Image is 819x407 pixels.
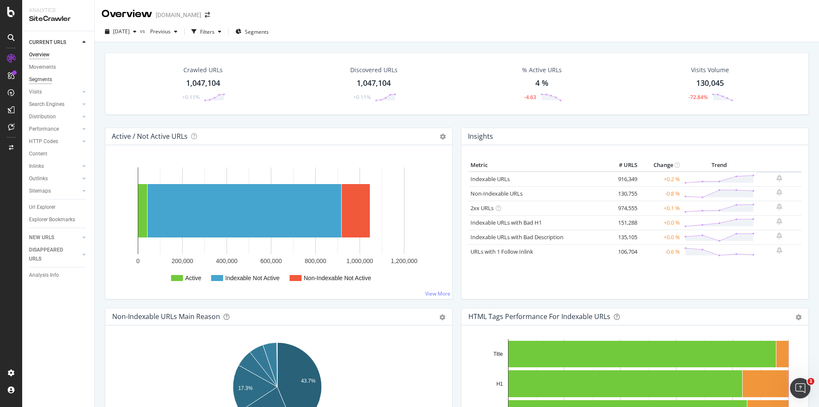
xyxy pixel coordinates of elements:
[136,258,140,264] text: 0
[29,88,42,97] div: Visits
[29,75,88,84] a: Segments
[29,7,87,14] div: Analytics
[470,248,533,255] a: URLs with 1 Follow Inlink
[776,203,782,210] div: bell-plus
[200,28,215,35] div: Filters
[29,162,44,171] div: Inlinks
[29,63,88,72] a: Movements
[29,271,88,280] a: Analysis Info
[524,94,536,101] div: -4.63
[776,175,782,182] div: bell-plus
[605,172,639,187] td: 916,349
[29,246,80,264] a: DISAPPEARED URLS
[470,175,510,183] a: Indexable URLs
[102,25,140,38] button: [DATE]
[112,159,445,292] svg: A chart.
[439,314,445,320] div: gear
[238,385,253,391] text: 17.3%
[140,27,147,35] span: vs
[776,218,782,225] div: bell-plus
[232,25,272,38] button: Segments
[112,131,188,142] h4: Active / Not Active URLs
[29,112,80,121] a: Distribution
[796,314,802,320] div: gear
[29,50,88,59] a: Overview
[790,378,810,398] iframe: Intercom live chat
[29,125,80,134] a: Performance
[391,258,417,264] text: 1,200,000
[468,131,493,142] h4: Insights
[29,63,56,72] div: Movements
[147,25,181,38] button: Previous
[639,244,682,259] td: -0.6 %
[29,271,59,280] div: Analysis Info
[497,381,503,387] text: H1
[260,258,282,264] text: 600,000
[29,233,80,242] a: NEW URLS
[776,247,782,254] div: bell-plus
[639,201,682,215] td: +0.1 %
[346,258,373,264] text: 1,000,000
[29,174,48,183] div: Outlinks
[605,201,639,215] td: 974,555
[470,190,523,197] a: Non-Indexable URLs
[245,28,269,35] span: Segments
[186,78,220,89] div: 1,047,104
[185,275,201,281] text: Active
[494,351,503,357] text: Title
[29,215,88,224] a: Explorer Bookmarks
[29,162,80,171] a: Inlinks
[29,75,52,84] div: Segments
[605,230,639,244] td: 135,105
[29,233,54,242] div: NEW URLS
[468,159,605,172] th: Metric
[535,78,549,89] div: 4 %
[468,312,610,321] div: HTML Tags Performance for Indexable URLs
[29,100,64,109] div: Search Engines
[696,78,724,89] div: 130,045
[776,189,782,196] div: bell-plus
[605,215,639,230] td: 151,288
[205,12,210,18] div: arrow-right-arrow-left
[807,378,814,385] span: 1
[470,204,494,212] a: 2xx URLs
[522,66,562,74] div: % Active URLs
[304,275,371,281] text: Non-Indexable Not Active
[188,25,225,38] button: Filters
[112,312,220,321] div: Non-Indexable URLs Main Reason
[29,187,80,196] a: Sitemaps
[301,378,316,384] text: 43.7%
[29,100,80,109] a: Search Engines
[691,66,729,74] div: Visits Volume
[29,112,56,121] div: Distribution
[605,159,639,172] th: # URLS
[29,246,72,264] div: DISAPPEARED URLS
[29,203,55,212] div: Url Explorer
[470,219,542,226] a: Indexable URLs with Bad H1
[171,258,193,264] text: 200,000
[639,172,682,187] td: +0.2 %
[29,88,80,97] a: Visits
[605,186,639,201] td: 130,755
[353,94,371,101] div: +0.11%
[29,38,80,47] a: CURRENT URLS
[350,66,398,74] div: Discovered URLs
[29,174,80,183] a: Outlinks
[183,66,223,74] div: Crawled URLs
[147,28,171,35] span: Previous
[29,149,47,158] div: Content
[639,186,682,201] td: -0.8 %
[29,14,87,24] div: SiteCrawler
[29,215,75,224] div: Explorer Bookmarks
[682,159,757,172] th: Trend
[156,11,201,19] div: [DOMAIN_NAME]
[29,137,58,146] div: HTTP Codes
[639,159,682,172] th: Change
[113,28,130,35] span: 2025 Oct. 10th
[605,244,639,259] td: 106,704
[688,94,708,101] div: -72.84%
[29,187,51,196] div: Sitemaps
[29,38,66,47] div: CURRENT URLS
[440,134,446,140] i: Options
